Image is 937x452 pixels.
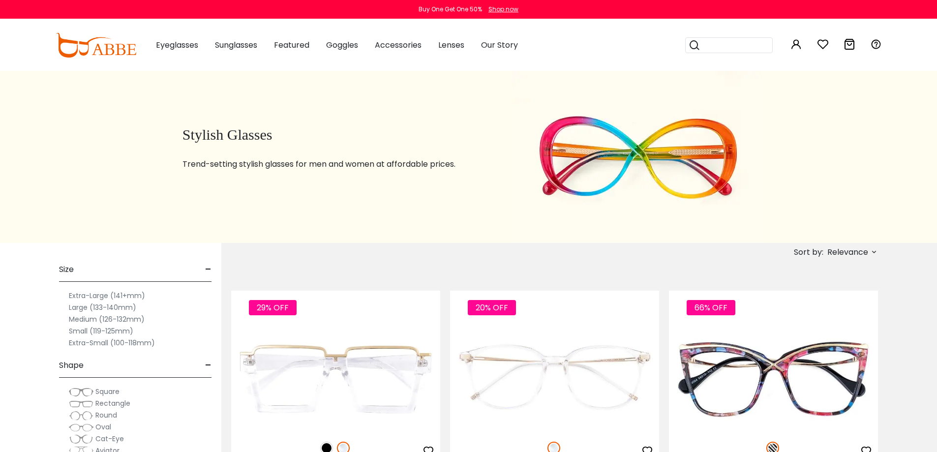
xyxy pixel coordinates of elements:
[438,39,464,51] span: Lenses
[450,326,659,431] img: Fclear Girt - TR ,Universal Bridge Fit
[488,5,518,14] div: Shop now
[69,337,155,349] label: Extra-Small (100-118mm)
[59,258,74,281] span: Size
[69,313,145,325] label: Medium (126-132mm)
[95,410,117,420] span: Round
[231,326,440,431] img: Fclear Umbel - Plastic ,Universal Bridge Fit
[182,158,488,170] p: Trend-setting stylish glasses for men and women at affordable prices.
[484,5,518,13] a: Shop now
[687,300,735,315] span: 66% OFF
[249,300,297,315] span: 29% OFF
[375,39,422,51] span: Accessories
[205,258,212,281] span: -
[827,243,868,261] span: Relevance
[69,411,93,421] img: Round.png
[69,399,93,409] img: Rectangle.png
[95,398,130,408] span: Rectangle
[56,33,136,58] img: abbeglasses.com
[182,126,488,144] h1: Stylish Glasses
[274,39,309,51] span: Featured
[69,434,93,444] img: Cat-Eye.png
[69,290,145,301] label: Extra-Large (141+mm)
[59,354,84,377] span: Shape
[95,434,124,444] span: Cat-Eye
[794,246,823,258] span: Sort by:
[481,39,518,51] span: Our Story
[69,387,93,397] img: Square.png
[95,422,111,432] span: Oval
[95,387,120,396] span: Square
[419,5,482,14] div: Buy One Get One 50%
[156,39,198,51] span: Eyeglasses
[69,325,133,337] label: Small (119-125mm)
[205,354,212,377] span: -
[69,422,93,432] img: Oval.png
[69,301,136,313] label: Large (133-140mm)
[326,39,358,51] span: Goggles
[215,39,257,51] span: Sunglasses
[669,326,878,431] img: Pattern Mead - Acetate,Metal ,Universal Bridge Fit
[513,71,762,243] img: stylish glasses
[468,300,516,315] span: 20% OFF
